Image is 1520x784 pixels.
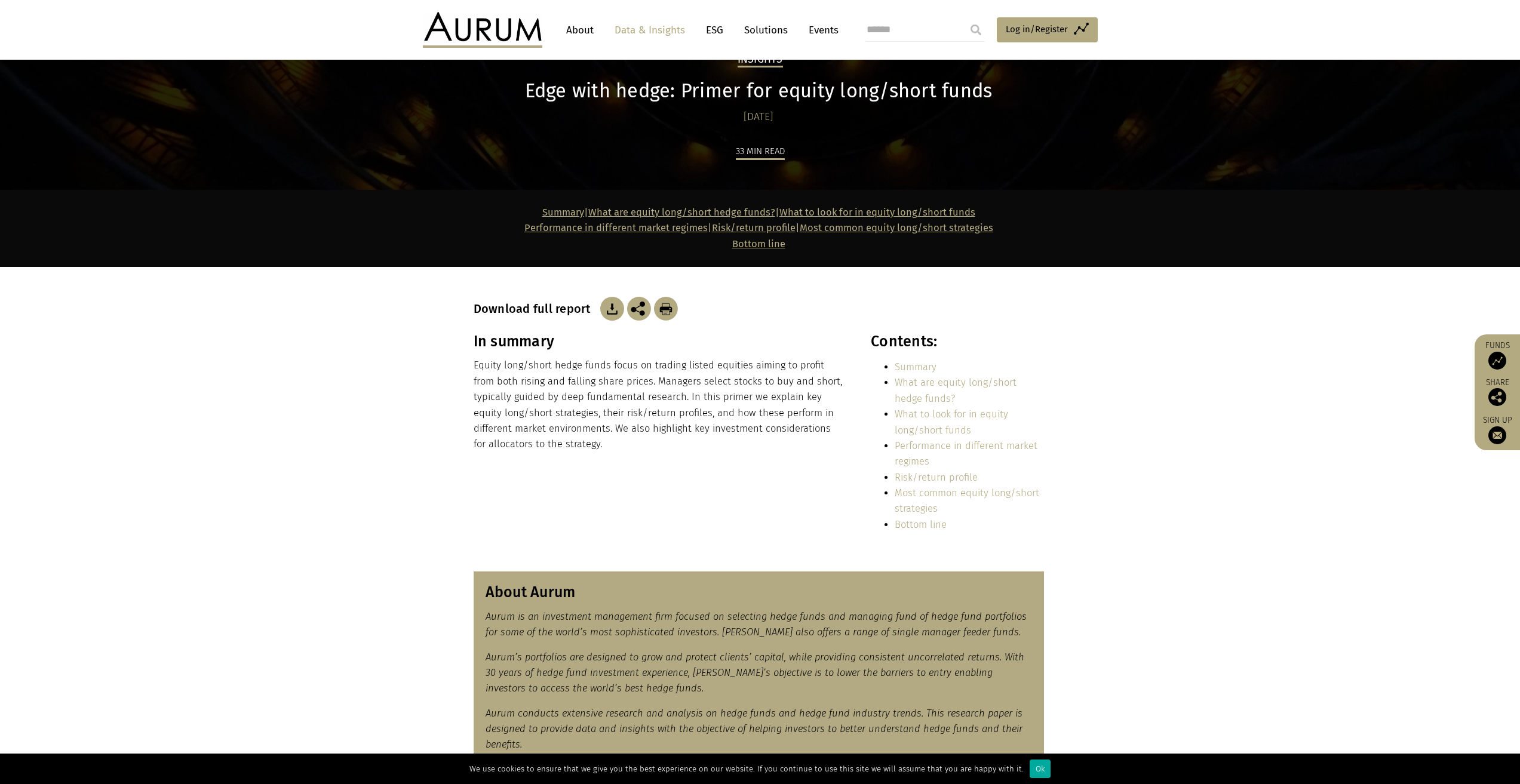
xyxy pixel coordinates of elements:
div: Ok [1030,760,1051,778]
a: What to look for in equity long/short funds [895,408,1008,435]
a: Data & Insights [609,19,691,41]
img: Share this post [1488,388,1506,406]
a: What are equity long/short hedge funds? [588,207,775,218]
a: Risk/return profile [712,222,796,233]
h3: Contents: [871,333,1043,351]
a: Most common equity long/short strategies [800,222,993,233]
p: Equity long/short hedge funds focus on trading listed equities aiming to profit from both rising ... [474,358,845,452]
a: Funds [1481,340,1514,370]
a: What to look for in equity long/short funds [779,207,975,218]
a: About [560,19,600,41]
a: Risk/return profile [895,472,978,483]
img: Sign up to our newsletter [1488,426,1506,444]
img: Download Article [600,297,624,321]
a: Summary [542,207,584,218]
img: Aurum [423,12,542,48]
a: Performance in different market regimes [895,440,1037,467]
h3: Download full report [474,302,597,316]
h1: Edge with hedge: Primer for equity long/short funds [474,79,1044,103]
div: Share [1481,379,1514,406]
a: Log in/Register [997,17,1098,42]
a: Solutions [738,19,794,41]
a: Bottom line [732,238,785,250]
img: Share this post [627,297,651,321]
a: Summary [895,361,936,373]
a: Most common equity long/short strategies [895,487,1039,514]
a: Bottom line [895,519,947,530]
div: [DATE] [474,109,1044,125]
a: What are equity long/short hedge funds? [895,377,1017,404]
div: 33 min read [736,144,785,160]
input: Submit [964,18,988,42]
h3: About Aurum [486,583,1032,601]
img: Download Article [654,297,678,321]
span: Log in/Register [1006,22,1068,36]
h3: In summary [474,333,845,351]
a: Sign up [1481,415,1514,444]
em: Aurum’s portfolios are designed to grow and protect clients’ capital, while providing consistent ... [486,651,1024,694]
img: Access Funds [1488,352,1506,370]
strong: | | | | [524,207,993,250]
a: Performance in different market regimes [524,222,708,233]
a: Events [803,19,839,41]
em: Aurum conducts extensive research and analysis on hedge funds and hedge fund industry trends. Thi... [486,708,1022,751]
a: ESG [700,19,729,41]
h2: Insights [738,53,783,67]
em: Aurum is an investment management firm focused on selecting hedge funds and managing fund of hedg... [486,611,1027,638]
